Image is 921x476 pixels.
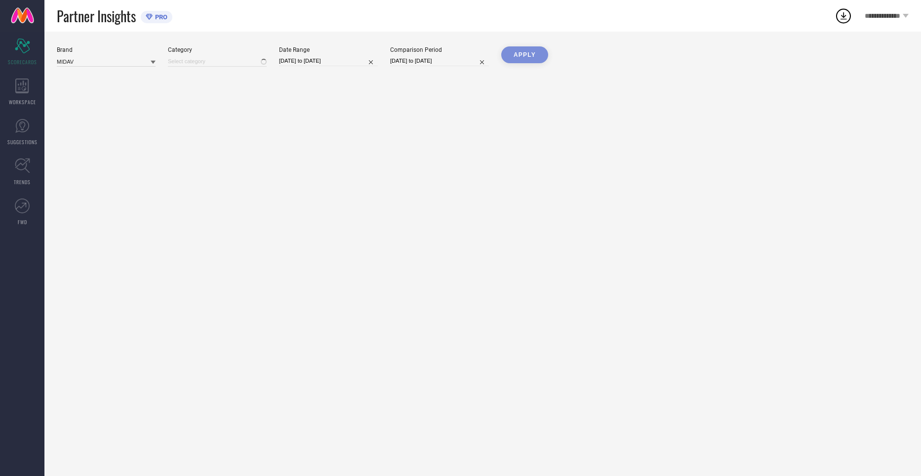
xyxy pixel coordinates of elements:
span: PRO [153,13,167,21]
span: TRENDS [14,178,31,186]
input: Select date range [279,56,378,66]
div: Category [168,46,267,53]
span: SCORECARDS [8,58,37,66]
span: FWD [18,218,27,226]
span: SUGGESTIONS [7,138,38,146]
div: Date Range [279,46,378,53]
div: Brand [57,46,156,53]
input: Select comparison period [390,56,489,66]
span: WORKSPACE [9,98,36,106]
span: Partner Insights [57,6,136,26]
div: Comparison Period [390,46,489,53]
div: Open download list [835,7,852,25]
